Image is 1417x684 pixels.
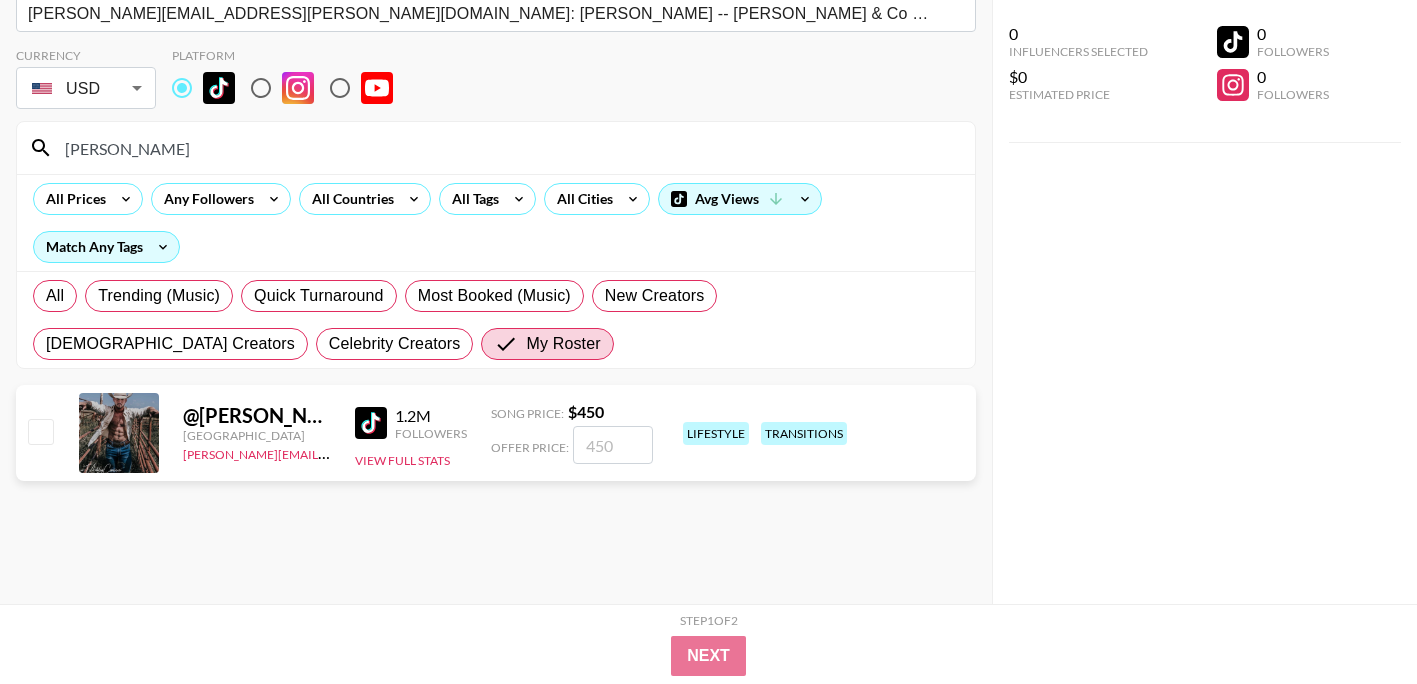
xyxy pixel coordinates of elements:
img: TikTok [355,407,387,439]
span: Song Price: [491,406,564,421]
div: 0 [1257,67,1329,87]
div: Any Followers [152,184,258,214]
div: $0 [1009,67,1148,87]
div: 0 [1009,24,1148,44]
img: YouTube [361,72,393,104]
div: Platform [172,48,409,63]
div: All Prices [34,184,110,214]
div: 1.2M [395,406,467,426]
div: USD [20,71,152,106]
div: Step 1 of 2 [680,613,738,628]
input: 450 [573,426,653,464]
span: My Roster [526,332,600,356]
img: Instagram [282,72,314,104]
div: Followers [395,426,467,441]
div: Influencers Selected [1009,44,1148,59]
a: [PERSON_NAME][EMAIL_ADDRESS][DOMAIN_NAME] [183,443,479,462]
span: Celebrity Creators [329,332,461,356]
div: Estimated Price [1009,87,1148,102]
div: transitions [761,422,847,445]
span: Most Booked (Music) [418,284,571,308]
div: @ [PERSON_NAME] [183,403,331,428]
span: All [46,284,64,308]
div: Match Any Tags [34,232,179,262]
span: Trending (Music) [98,284,220,308]
button: Next [671,636,746,676]
div: [GEOGRAPHIC_DATA] [183,428,331,443]
div: Followers [1257,44,1329,59]
button: View Full Stats [355,453,450,468]
div: lifestyle [683,422,749,445]
div: 0 [1257,24,1329,44]
strong: $ 450 [568,402,604,421]
div: All Countries [300,184,398,214]
div: All Cities [545,184,617,214]
div: Avg Views [659,184,821,214]
input: Search by User Name [53,132,963,164]
span: Quick Turnaround [254,284,384,308]
span: Offer Price: [491,440,569,455]
div: Followers [1257,87,1329,102]
span: New Creators [605,284,705,308]
span: [DEMOGRAPHIC_DATA] Creators [46,332,295,356]
div: All Tags [440,184,503,214]
img: TikTok [203,72,235,104]
div: Currency [16,48,156,63]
